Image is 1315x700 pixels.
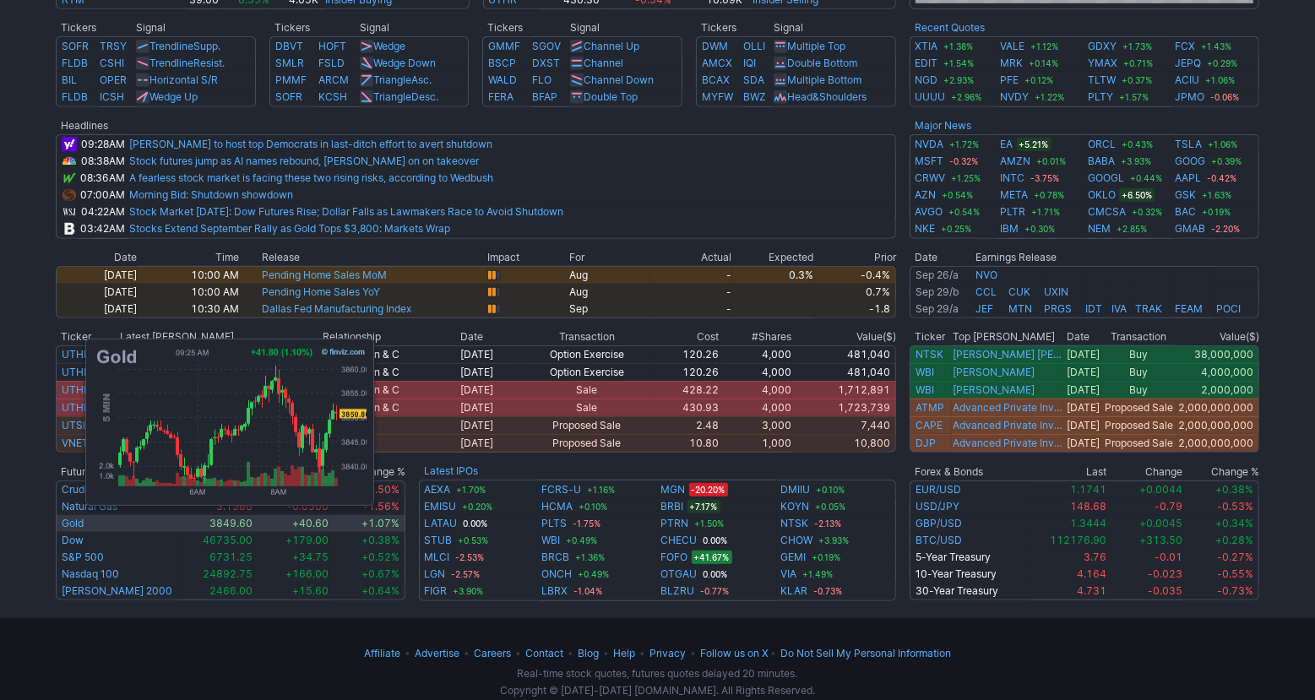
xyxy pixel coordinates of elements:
[1009,302,1033,315] a: MTN
[910,301,975,318] td: After Market Close
[814,266,896,284] td: -0.4%
[654,345,720,363] td: 120.26
[138,249,240,266] th: Time
[149,40,193,52] span: Trendline
[1001,72,1019,89] a: PFE
[720,345,793,363] td: 4,000
[1001,153,1031,170] a: AMZN
[62,483,106,496] a: Crude Oil
[319,40,347,52] a: HOFT
[773,19,896,36] th: Signal
[915,220,935,237] a: NKE
[696,19,773,36] th: Tickers
[1029,40,1062,53] span: +1.12%
[584,90,638,103] a: Double Top
[1200,188,1235,202] span: +1.63%
[424,464,478,477] b: Latest IPOs
[62,366,90,378] a: UTHR
[700,647,769,659] a: Follow us on X
[56,284,138,301] td: [DATE]
[744,90,767,103] a: BWZ
[1009,285,1031,298] a: CUK
[780,647,951,659] a: Do Not Sell My Personal InformationDo Not Sell My Personal Information
[650,284,732,301] td: -
[1117,90,1151,104] span: +1.57%
[1063,345,1101,363] td: [DATE]
[1176,220,1206,237] a: GMAB
[916,500,959,513] a: USD/JPY
[62,551,104,563] a: S&P 500
[262,269,387,281] a: Pending Home Sales MoM
[947,138,981,151] span: +1.72%
[744,40,766,52] a: OLLI
[411,73,432,86] span: Asc.
[532,40,561,52] a: SGOV
[650,301,732,318] td: -
[649,647,686,659] a: Privacy
[129,188,293,201] a: Morning Bid: Shutdown showdown
[787,90,867,103] a: Head&Shoulders
[129,171,493,184] a: A fearless stock market is facing these two rising risks, according to Wedbush
[541,532,560,549] a: WBI
[78,187,128,203] td: 07:00AM
[62,40,89,52] a: SOFR
[1088,187,1116,203] a: OKLO
[916,285,959,298] a: Sep 29/b
[1001,220,1019,237] a: IBM
[661,515,689,532] a: PTRN
[1205,57,1241,70] span: +0.29%
[56,117,78,134] th: Headlines
[62,584,172,597] a: [PERSON_NAME] 2000
[1029,171,1062,185] span: -3.75%
[1176,345,1259,363] td: 38,000,000
[916,383,934,396] a: WBI
[62,348,90,361] a: UTHR
[916,483,961,496] a: EUR/USD
[138,284,240,301] td: 10:00 AM
[1063,328,1101,345] th: Date
[1176,153,1206,170] a: GOOG
[62,500,117,513] a: Natural Gas
[541,515,567,532] a: PLTS
[910,284,975,301] td: Before Market Open
[62,534,84,546] a: Dow
[654,328,720,345] th: Cost
[319,73,350,86] a: ARCM
[1088,220,1111,237] a: NEM
[1175,302,1203,315] a: FEAM
[941,40,975,53] span: +1.38%
[569,19,682,36] th: Signal
[1120,40,1155,53] span: +1.73%
[364,647,400,659] a: Affiliate
[424,549,449,566] a: MLCI
[424,566,445,583] a: LGN
[915,170,945,187] a: CRWV
[1101,345,1176,363] td: Buy
[1045,302,1073,315] a: PRGS
[1176,136,1203,153] a: TSLA
[732,266,814,284] td: 0.3%
[915,136,943,153] a: NVDA
[1101,328,1176,345] th: Transaction
[138,301,240,318] td: 10:30 AM
[780,583,807,600] a: KLAR
[373,90,438,103] a: TriangleDesc.
[1001,170,1025,187] a: INTC
[661,549,688,566] a: FOFO
[62,419,85,431] a: UTSI
[584,57,623,69] a: Channel
[1088,72,1116,89] a: TLTW
[613,647,635,659] a: Help
[56,249,138,266] th: Date
[915,21,985,34] a: Recent Quotes
[424,515,457,532] a: LATAU
[1204,73,1238,87] span: +1.06%
[732,249,814,266] th: Expected
[1001,136,1013,153] a: EA
[1001,55,1024,72] a: MRK
[1129,205,1165,219] span: +0.32%
[56,266,138,284] td: [DATE]
[411,90,438,103] span: Desc.
[1001,38,1025,55] a: VALE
